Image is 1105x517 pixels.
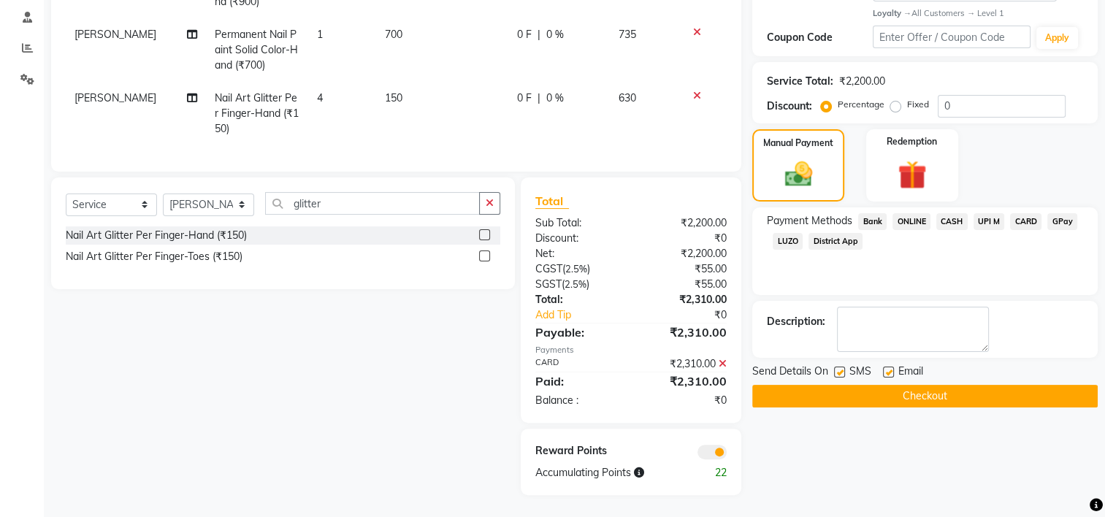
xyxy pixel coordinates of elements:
[873,7,1083,20] div: All Customers → Level 1
[776,158,821,190] img: _cash.svg
[839,74,885,89] div: ₹2,200.00
[565,263,587,275] span: 2.5%
[317,28,323,41] span: 1
[767,99,812,114] div: Discount:
[1036,27,1078,49] button: Apply
[767,314,825,329] div: Description:
[66,249,242,264] div: Nail Art Glitter Per Finger-Toes (₹150)
[887,135,937,148] label: Redemption
[524,443,631,459] div: Reward Points
[74,91,156,104] span: [PERSON_NAME]
[385,91,402,104] span: 150
[898,364,923,382] span: Email
[524,231,631,246] div: Discount:
[773,233,803,250] span: LUZO
[524,261,631,277] div: ( )
[524,292,631,307] div: Total:
[838,98,884,111] label: Percentage
[907,98,929,111] label: Fixed
[631,261,738,277] div: ₹55.00
[684,465,738,480] div: 22
[631,356,738,372] div: ₹2,310.00
[892,213,930,230] span: ONLINE
[385,28,402,41] span: 700
[265,192,480,215] input: Search or Scan
[649,307,738,323] div: ₹0
[767,213,852,229] span: Payment Methods
[538,27,540,42] span: |
[535,277,562,291] span: SGST
[535,344,727,356] div: Payments
[524,323,631,341] div: Payable:
[524,465,684,480] div: Accumulating Points
[631,231,738,246] div: ₹0
[215,91,299,135] span: Nail Art Glitter Per Finger-Hand (₹150)
[535,262,562,275] span: CGST
[631,215,738,231] div: ₹2,200.00
[752,364,828,382] span: Send Details On
[767,74,833,89] div: Service Total:
[889,157,936,193] img: _gift.svg
[936,213,968,230] span: CASH
[215,28,298,72] span: Permanent Nail Paint Solid Color-Hand (₹700)
[524,246,631,261] div: Net:
[524,215,631,231] div: Sub Total:
[524,372,631,390] div: Paid:
[873,26,1031,48] input: Enter Offer / Coupon Code
[631,277,738,292] div: ₹55.00
[619,91,636,104] span: 630
[66,228,247,243] div: Nail Art Glitter Per Finger-Hand (₹150)
[631,372,738,390] div: ₹2,310.00
[763,137,833,150] label: Manual Payment
[538,91,540,106] span: |
[517,27,532,42] span: 0 F
[631,246,738,261] div: ₹2,200.00
[873,8,911,18] strong: Loyalty →
[752,385,1098,407] button: Checkout
[524,307,649,323] a: Add Tip
[631,292,738,307] div: ₹2,310.00
[546,27,564,42] span: 0 %
[317,91,323,104] span: 4
[524,356,631,372] div: CARD
[535,194,569,209] span: Total
[1010,213,1041,230] span: CARD
[849,364,871,382] span: SMS
[858,213,887,230] span: Bank
[524,393,631,408] div: Balance :
[546,91,564,106] span: 0 %
[1047,213,1077,230] span: GPay
[808,233,863,250] span: District App
[517,91,532,106] span: 0 F
[974,213,1005,230] span: UPI M
[74,28,156,41] span: [PERSON_NAME]
[619,28,636,41] span: 735
[631,393,738,408] div: ₹0
[767,30,872,45] div: Coupon Code
[631,323,738,341] div: ₹2,310.00
[524,277,631,292] div: ( )
[565,278,586,290] span: 2.5%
